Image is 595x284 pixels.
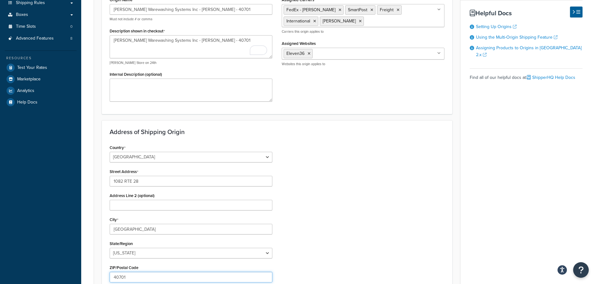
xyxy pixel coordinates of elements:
span: Analytics [17,88,34,94]
label: Internal Description (optional) [110,72,162,77]
a: Time Slots0 [5,21,77,32]
p: Must not include # or comma [110,17,272,22]
span: 8 [70,36,72,41]
a: Boxes [5,9,77,21]
a: Analytics [5,85,77,96]
a: Help Docs [5,97,77,108]
a: Marketplace [5,74,77,85]
li: Advanced Features [5,33,77,44]
label: ZIP/Postal Code [110,265,138,270]
span: International [286,18,310,24]
span: Eleven36 [286,50,305,57]
a: Assigning Products to Origins in [GEOGRAPHIC_DATA] 2.x [476,45,582,58]
span: Boxes [16,12,28,17]
span: 0 [70,24,72,29]
label: Assigned Websites [282,41,316,46]
a: ShipperHQ Help Docs [527,74,575,81]
span: Marketplace [17,77,41,82]
span: Advanced Features [16,36,54,41]
button: Hide Help Docs [570,7,583,17]
button: Open Resource Center [573,262,589,278]
span: FedEx - [PERSON_NAME] [286,7,335,13]
span: Help Docs [17,100,37,105]
p: [PERSON_NAME] Store on 24th [110,60,272,65]
span: Shipping Rules [16,0,45,6]
a: Setting Up Origins [476,23,517,30]
label: Description shown in checkout [110,29,165,34]
span: [PERSON_NAME] [323,18,356,24]
a: Advanced Features8 [5,33,77,44]
span: Test Your Rates [17,65,47,70]
a: Using the Multi-Origin Shipping Feature [476,34,558,41]
label: Address Line 2 (optional) [110,193,155,198]
div: Find all of our helpful docs at: [470,68,583,82]
p: Websites this origin applies to [282,62,444,66]
div: Resources [5,55,77,61]
h3: Address of Shipping Origin [110,128,444,135]
a: Test Your Rates [5,62,77,73]
label: Street Address [110,169,138,174]
label: City [110,217,118,222]
label: State/Region [110,241,133,246]
span: Freight [380,7,394,13]
label: Country [110,145,126,150]
h3: Helpful Docs [470,10,583,17]
li: Time Slots [5,21,77,32]
textarea: To enrich screen reader interactions, please activate Accessibility in Grammarly extension settings [110,35,272,58]
span: SmartPost [348,7,367,13]
p: Carriers this origin applies to [282,29,444,34]
span: Time Slots [16,24,36,29]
